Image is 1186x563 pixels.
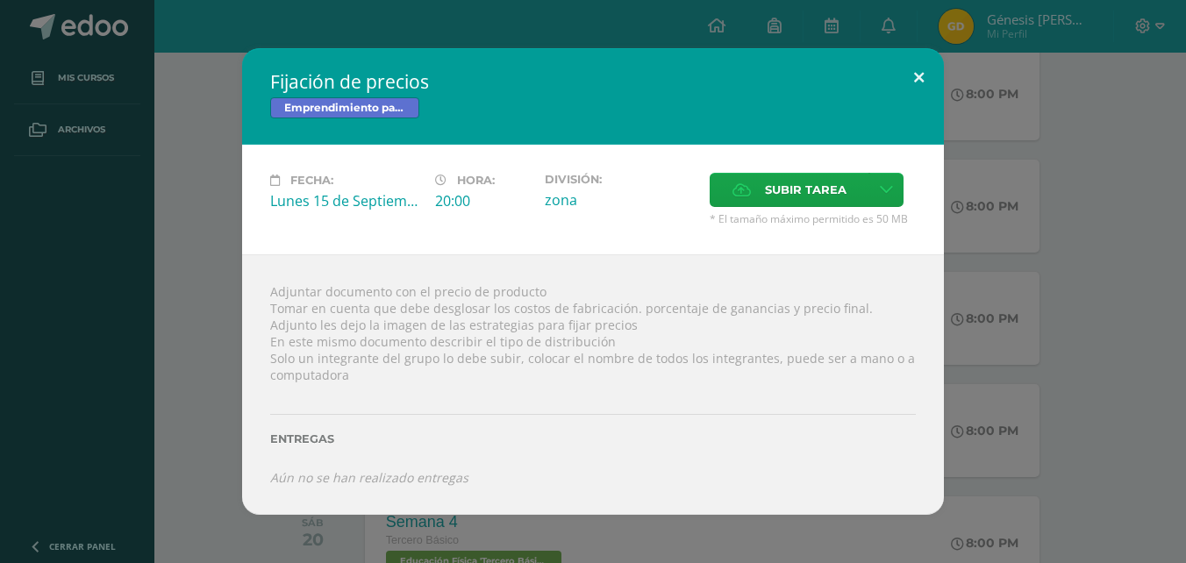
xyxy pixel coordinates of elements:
[290,174,333,187] span: Fecha:
[270,97,419,118] span: Emprendimiento para la Productividad
[545,190,696,210] div: zona
[765,174,847,206] span: Subir tarea
[242,254,944,515] div: Adjuntar documento con el precio de producto Tomar en cuenta que debe desglosar los costos de fab...
[270,69,916,94] h2: Fijación de precios
[710,211,916,226] span: * El tamaño máximo permitido es 50 MB
[270,469,468,486] i: Aún no se han realizado entregas
[270,432,916,445] label: Entregas
[457,174,495,187] span: Hora:
[894,48,944,108] button: Close (Esc)
[270,191,421,210] div: Lunes 15 de Septiembre
[545,173,696,186] label: División:
[435,191,531,210] div: 20:00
